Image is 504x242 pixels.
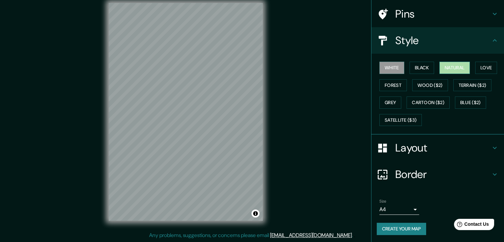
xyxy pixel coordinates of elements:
canvas: Map [109,3,263,221]
h4: Layout [395,141,491,154]
button: White [379,62,404,74]
button: Black [410,62,434,74]
div: Pins [371,1,504,27]
a: [EMAIL_ADDRESS][DOMAIN_NAME] [270,232,352,239]
p: Any problems, suggestions, or concerns please email . [149,231,353,239]
label: Size [379,199,386,204]
button: Forest [379,79,407,91]
div: Border [371,161,504,188]
button: Terrain ($2) [453,79,492,91]
div: . [354,231,355,239]
button: Wood ($2) [412,79,448,91]
button: Toggle attribution [252,210,259,217]
button: Create your map [377,223,426,235]
div: A4 [379,204,419,215]
div: . [353,231,354,239]
div: Layout [371,135,504,161]
iframe: Help widget launcher [445,216,497,235]
button: Grey [379,96,401,109]
button: Blue ($2) [455,96,486,109]
button: Satellite ($3) [379,114,422,126]
div: Style [371,27,504,54]
h4: Style [395,34,491,47]
button: Cartoon ($2) [407,96,450,109]
button: Love [475,62,497,74]
h4: Border [395,168,491,181]
button: Natural [439,62,470,74]
h4: Pins [395,7,491,21]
